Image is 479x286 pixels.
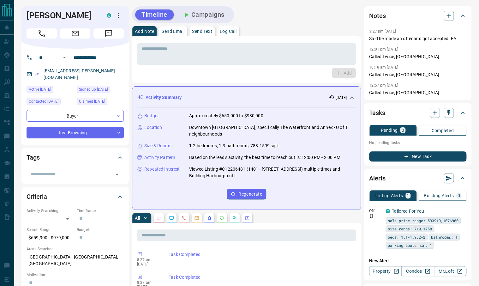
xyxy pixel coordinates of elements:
[194,216,199,221] svg: Emails
[369,65,398,70] p: 10:18 am [DATE]
[176,9,231,20] button: Campaigns
[189,124,356,137] p: Downtown [GEOGRAPHIC_DATA], specifically The Waterfront and Annex - U of T neighbourhoods
[189,166,356,179] p: Viewed Listing #C12206481 (1401 - [STREET_ADDRESS]) multiple times and Building Harbourpoint Ⅰ
[144,124,162,131] p: Location
[401,266,434,276] a: Condos
[407,193,409,198] p: 1
[369,47,398,52] p: 12:01 pm [DATE]
[369,151,466,161] button: New Task
[27,227,74,233] p: Search Range:
[146,94,182,101] p: Activity Summary
[27,127,124,138] div: Just Browsing
[27,10,97,21] h1: [PERSON_NAME]
[144,166,180,173] p: Repeated Interest
[369,89,466,96] p: Called Twice, [GEOGRAPHIC_DATA]
[458,193,460,198] p: 0
[369,83,398,88] p: 12:57 pm [DATE]
[207,216,212,221] svg: Listing Alerts
[144,154,175,161] p: Activity Pattern
[27,233,74,243] p: $659,900 - $979,000
[182,216,187,221] svg: Calls
[369,266,402,276] a: Property
[369,171,466,186] div: Alerts
[27,272,124,278] p: Motivation:
[388,234,425,240] span: beds: 1.1-1.9,2-2
[27,246,124,252] p: Areas Searched:
[77,98,124,107] div: Fri Aug 08 2025
[137,280,159,285] p: 8:27 am
[27,192,47,202] h2: Criteria
[77,227,124,233] p: Budget:
[29,98,58,105] span: Contacted [DATE]
[369,105,466,120] div: Tasks
[27,152,39,162] h2: Tags
[380,128,398,132] p: Pending
[335,95,347,100] p: [DATE]
[27,98,74,107] div: Fri Aug 08 2025
[137,92,356,103] div: Activity Summary[DATE]
[369,173,386,183] h2: Alerts
[169,216,174,221] svg: Lead Browsing Activity
[77,86,124,95] div: Sun Mar 08 2020
[369,208,382,214] p: Off
[162,29,184,33] p: Send Email
[369,108,385,118] h2: Tasks
[113,170,122,179] button: Open
[388,217,458,224] span: sale price range: 593910,1076900
[220,29,237,33] p: Log Call
[169,251,353,258] p: Task Completed
[107,13,111,18] div: condos.ca
[431,234,458,240] span: bathrooms: 1
[369,8,466,23] div: Notes
[392,209,424,214] a: Tailored For You
[388,242,432,248] span: parking spots min: 1
[137,258,159,262] p: 8:27 am
[27,28,57,39] span: Call
[35,72,39,76] svg: Email Verified
[27,189,124,204] div: Criteria
[369,53,466,60] p: Called Twice, [GEOGRAPHIC_DATA]
[27,110,124,122] div: Buyer
[434,266,466,276] a: Mr.Loft
[27,252,124,269] p: [GEOGRAPHIC_DATA], [GEOGRAPHIC_DATA], [GEOGRAPHIC_DATA]
[79,86,108,93] span: Signed up [DATE]
[60,28,90,39] span: Email
[77,208,124,214] p: Timeframe:
[227,189,266,199] button: Regenerate
[386,209,390,213] div: condos.ca
[135,29,154,33] p: Add Note
[232,216,237,221] svg: Opportunities
[192,29,212,33] p: Send Text
[93,28,124,39] span: Message
[369,138,466,148] p: No pending tasks
[27,86,74,95] div: Mon Sep 01 2025
[61,54,68,61] button: Open
[401,128,404,132] p: 0
[27,150,124,165] div: Tags
[375,193,403,198] p: Listing Alerts
[388,226,432,232] span: size range: 710,1758
[144,113,159,119] p: Budget
[424,193,454,198] p: Building Alerts
[135,216,140,220] p: All
[369,29,396,33] p: 3:27 pm [DATE]
[135,9,174,20] button: Timeline
[245,216,250,221] svg: Agent Actions
[369,71,466,78] p: Called Twice, [GEOGRAPHIC_DATA]
[431,128,454,133] p: Completed
[369,258,466,264] p: New Alert:
[369,11,386,21] h2: Notes
[169,274,353,281] p: Task Completed
[79,98,105,105] span: Claimed [DATE]
[144,143,171,149] p: Size & Rooms
[156,216,161,221] svg: Notes
[44,68,115,80] a: [EMAIL_ADDRESS][PERSON_NAME][DOMAIN_NAME]
[369,35,466,42] p: Said he made an offer and got accepted. EA
[29,86,51,93] span: Active [DATE]
[369,214,374,218] svg: Push Notification Only
[137,262,159,266] p: [DATE]
[219,216,225,221] svg: Requests
[27,208,74,214] p: Actively Searching:
[189,113,263,119] p: Approximately $650,000 to $980,000
[189,154,340,161] p: Based on the lead's activity, the best time to reach out is: 12:00 PM - 2:00 PM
